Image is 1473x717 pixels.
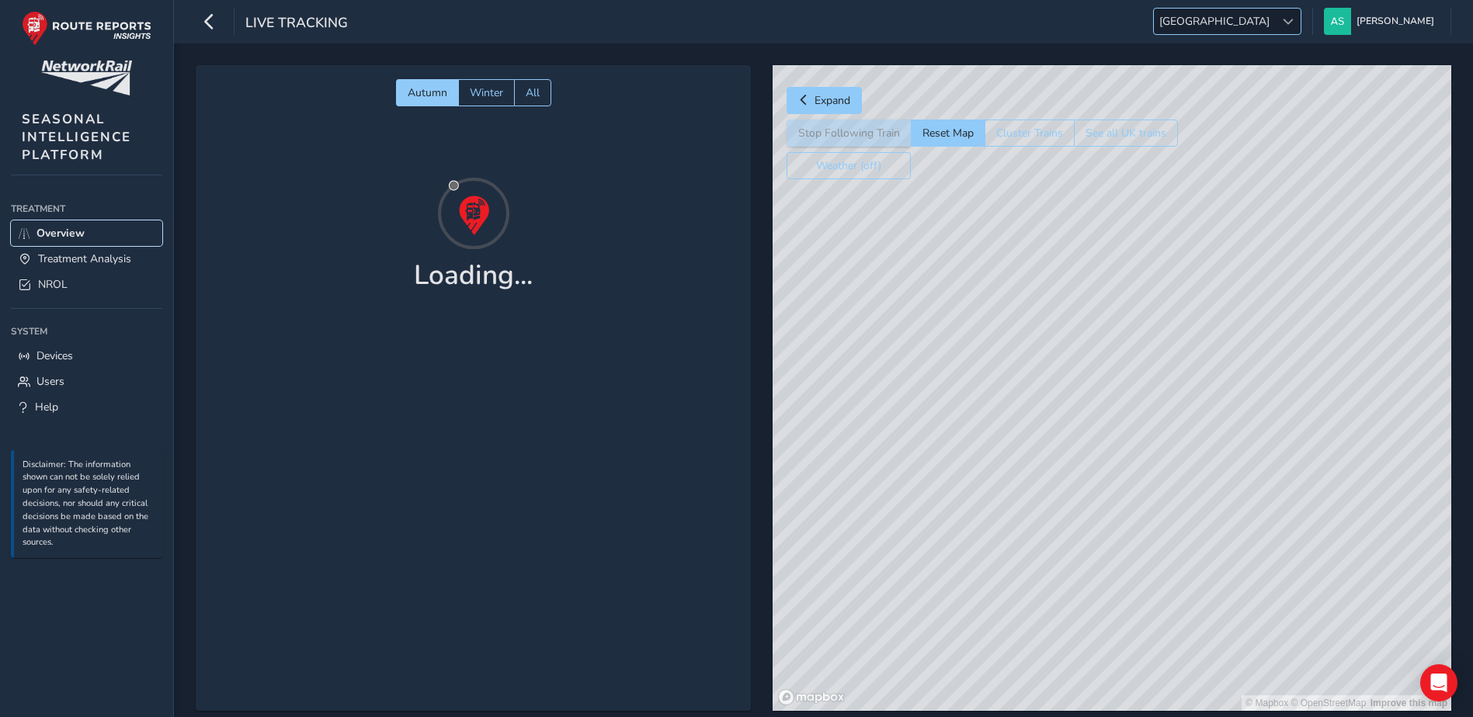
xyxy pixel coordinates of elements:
[470,85,503,100] span: Winter
[23,459,155,550] p: Disclaimer: The information shown can not be solely relied upon for any safety-related decisions,...
[22,110,131,164] span: SEASONAL INTELLIGENCE PLATFORM
[526,85,540,100] span: All
[38,277,68,292] span: NROL
[35,400,58,414] span: Help
[1154,9,1275,34] span: [GEOGRAPHIC_DATA]
[41,61,132,95] img: customer logo
[36,226,85,241] span: Overview
[1357,8,1434,35] span: [PERSON_NAME]
[1420,664,1457,701] div: Open Intercom Messenger
[11,272,162,297] a: NROL
[11,343,162,369] a: Devices
[458,79,514,106] button: Winter
[1074,119,1178,147] button: See all UK trains
[985,119,1074,147] button: Cluster Trains
[787,152,911,179] button: Weather (off)
[787,87,862,114] button: Expand
[22,11,151,46] img: rr logo
[514,79,551,106] button: All
[36,374,64,389] span: Users
[408,85,447,100] span: Autumn
[396,79,458,106] button: Autumn
[36,348,73,363] span: Devices
[911,119,985,147] button: Reset Map
[1324,8,1351,35] img: diamond-layout
[815,93,850,108] span: Expand
[11,369,162,394] a: Users
[11,197,162,220] div: Treatment
[11,246,162,272] a: Treatment Analysis
[11,394,162,420] a: Help
[11,320,162,343] div: System
[1324,8,1440,35] button: [PERSON_NAME]
[414,259,533,292] h1: Loading...
[11,220,162,246] a: Overview
[245,13,348,35] span: Live Tracking
[38,251,131,266] span: Treatment Analysis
